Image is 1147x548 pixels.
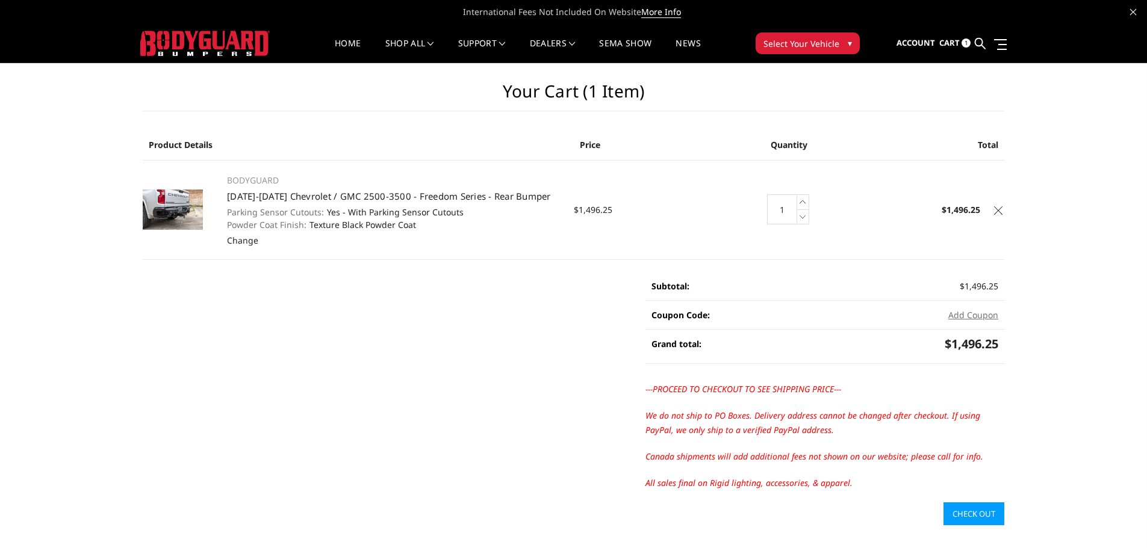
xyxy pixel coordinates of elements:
dd: Texture Black Powder Coat [227,218,561,231]
th: Total [861,129,1005,161]
span: Cart [939,37,960,48]
h1: Your Cart (1 item) [143,81,1004,111]
a: Home [335,39,361,63]
th: Product Details [143,129,574,161]
button: Select Your Vehicle [756,32,860,54]
dt: Parking Sensor Cutouts: [227,206,324,218]
img: 2020-2025 Chevrolet / GMC 2500-3500 - Freedom Series - Rear Bumper [143,189,203,230]
strong: Subtotal: [651,280,689,292]
strong: Coupon Code: [651,309,710,321]
span: Select Your Vehicle [763,37,839,50]
dd: Yes - With Parking Sensor Cutouts [227,206,561,218]
a: shop all [385,39,434,63]
span: $1,496.25 [960,280,998,292]
th: Price [574,129,718,161]
strong: Grand total: [651,338,701,349]
span: $1,496.25 [945,336,998,352]
a: [DATE]-[DATE] Chevrolet / GMC 2500-3500 - Freedom Series - Rear Bumper [227,190,551,202]
p: We do not ship to PO Boxes. Delivery address cannot be changed after checkout. If using PayPal, w... [645,408,1004,437]
span: 1 [962,38,971,48]
a: Support [458,39,506,63]
strong: $1,496.25 [942,204,980,215]
p: Canada shipments will add additional fees not shown on our website; please call for info. [645,449,1004,464]
img: BODYGUARD BUMPERS [140,31,270,56]
a: Account [897,27,935,60]
a: News [676,39,700,63]
span: $1,496.25 [574,204,612,215]
span: Account [897,37,935,48]
a: SEMA Show [599,39,651,63]
a: Change [227,235,258,246]
th: Quantity [717,129,861,161]
p: All sales final on Rigid lighting, accessories, & apparel. [645,476,1004,490]
a: Check out [943,502,1004,525]
p: BODYGUARD [227,173,561,188]
p: ---PROCEED TO CHECKOUT TO SEE SHIPPING PRICE--- [645,382,1004,396]
a: Dealers [530,39,576,63]
span: ▾ [848,37,852,49]
a: More Info [641,6,681,18]
button: Add Coupon [948,309,998,321]
a: Cart 1 [939,27,971,60]
dt: Powder Coat Finish: [227,218,306,231]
